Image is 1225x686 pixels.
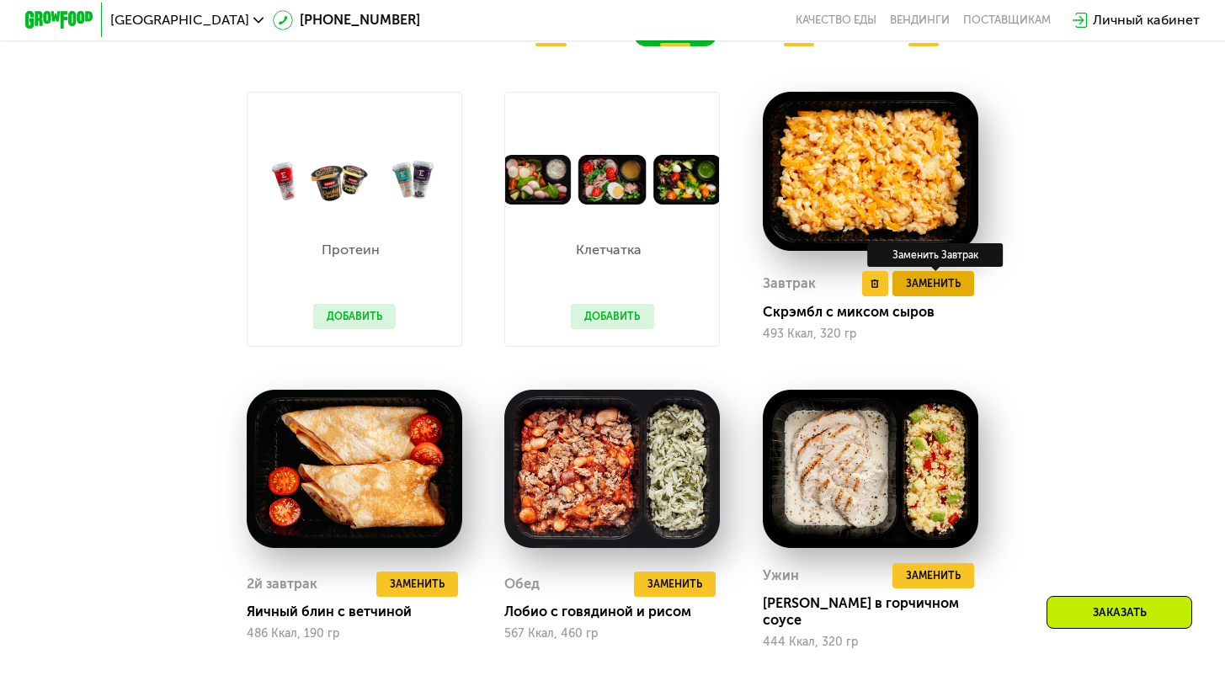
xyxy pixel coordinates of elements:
[1093,10,1200,30] div: Личный кабинет
[504,572,540,597] div: Обед
[763,563,799,588] div: Ужин
[571,304,653,329] button: Добавить
[504,604,733,620] div: Лобио с говядиной и рисом
[796,13,876,27] a: Качество еды
[763,595,992,629] div: [PERSON_NAME] в горчичном соусе
[906,567,961,584] span: Заменить
[273,10,420,30] a: [PHONE_NUMBER]
[763,327,978,341] div: 493 Ккал, 320 гр
[1047,596,1192,629] div: Заказать
[647,576,702,593] span: Заменить
[313,243,387,257] p: Протеин
[963,13,1051,27] div: поставщикам
[634,572,716,597] button: Заменить
[763,635,978,649] div: 444 Ккал, 320 гр
[892,563,974,588] button: Заменить
[504,627,720,641] div: 567 Ккал, 460 гр
[313,304,396,329] button: Добавить
[892,271,974,296] button: Заменить
[247,604,476,620] div: Яичный блин с ветчиной
[906,275,961,292] span: Заменить
[763,304,992,321] div: Скрэмбл с миксом сыров
[763,271,816,296] div: Завтрак
[247,572,317,597] div: 2й завтрак
[571,243,645,257] p: Клетчатка
[247,627,462,641] div: 486 Ккал, 190 гр
[390,576,445,593] span: Заменить
[890,13,950,27] a: Вендинги
[867,243,1004,267] div: Заменить Завтрак
[110,13,249,27] span: [GEOGRAPHIC_DATA]
[376,572,458,597] button: Заменить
